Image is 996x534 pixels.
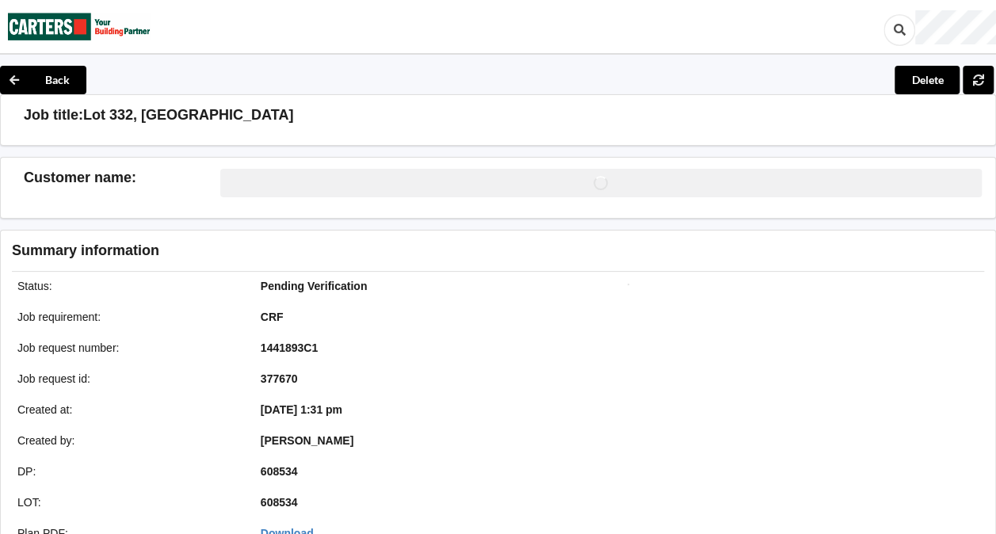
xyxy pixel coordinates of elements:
button: Delete [895,66,960,94]
div: Created at : [6,402,250,418]
div: Status : [6,278,250,294]
b: CRF [261,311,284,323]
div: LOT : [6,494,250,510]
b: [PERSON_NAME] [261,434,353,447]
h3: Job title: [24,106,83,124]
h3: Summary information [12,242,735,260]
div: Job request id : [6,371,250,387]
b: [DATE] 1:31 pm [261,403,342,416]
div: User Profile [915,10,996,44]
b: 1441893C1 [261,341,318,354]
img: Carters [8,1,151,52]
div: Job request number : [6,340,250,356]
b: 608534 [261,465,298,478]
h3: Lot 332, [GEOGRAPHIC_DATA] [83,106,293,124]
div: DP : [6,463,250,479]
b: 608534 [261,496,298,509]
b: 377670 [261,372,298,385]
img: Job impression image thumbnail [628,284,629,285]
h3: Customer name : [24,169,220,187]
b: Pending Verification [261,280,368,292]
div: Job requirement : [6,309,250,325]
div: Created by : [6,433,250,448]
